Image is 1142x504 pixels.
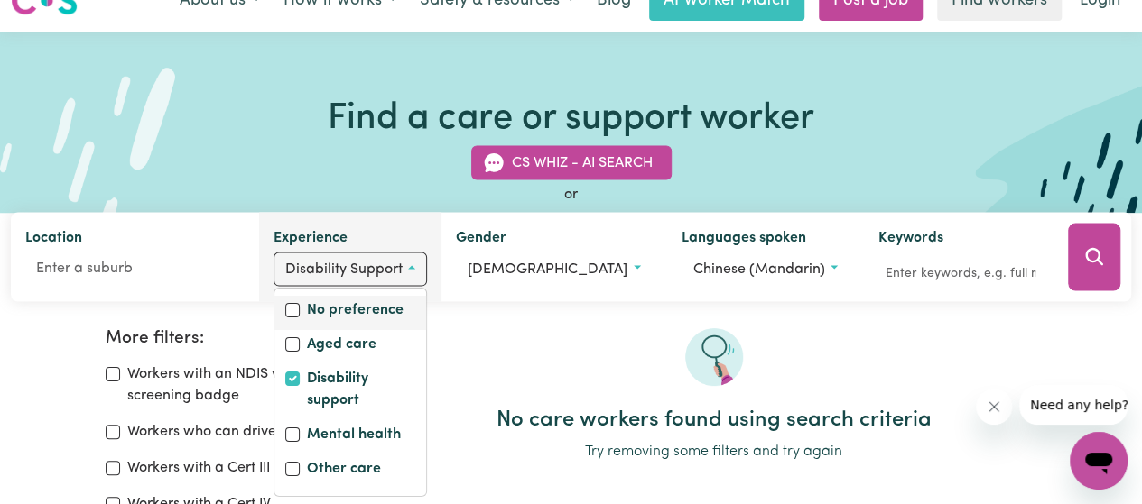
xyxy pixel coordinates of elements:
[392,408,1036,434] h2: No care workers found using search criteria
[693,262,825,277] span: Chinese (Mandarin)
[274,252,427,287] button: Worker experience options
[471,146,672,180] button: CS Whiz - AI Search
[976,389,1012,425] iframe: Close message
[682,227,806,252] label: Languages spoken
[274,288,427,497] div: Worker experience options
[307,299,404,325] label: No preference
[307,458,381,483] label: Other care
[307,424,401,449] label: Mental health
[1068,224,1120,291] button: Search
[307,334,376,359] label: Aged care
[127,421,276,443] label: Workers who can drive
[392,441,1036,463] p: Try removing some filters and try again
[285,262,403,277] span: Disability support
[307,368,415,415] label: Disability support
[468,262,627,277] span: [DEMOGRAPHIC_DATA]
[456,227,506,252] label: Gender
[11,184,1131,206] div: or
[328,97,814,141] h1: Find a care or support worker
[456,252,652,287] button: Worker gender preference
[25,252,245,285] input: Enter a suburb
[127,363,369,407] label: Workers with an NDIS worker screening badge
[1019,385,1128,425] iframe: Message from company
[274,227,348,252] label: Experience
[878,227,943,252] label: Keywords
[1070,432,1128,490] iframe: Button to launch messaging window
[106,328,369,349] h2: More filters:
[11,13,109,27] span: Need any help?
[878,260,1043,288] input: Enter keywords, e.g. full name, interests
[127,457,270,479] label: Workers with a Cert III
[25,227,82,252] label: Location
[682,252,850,287] button: Worker language preferences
